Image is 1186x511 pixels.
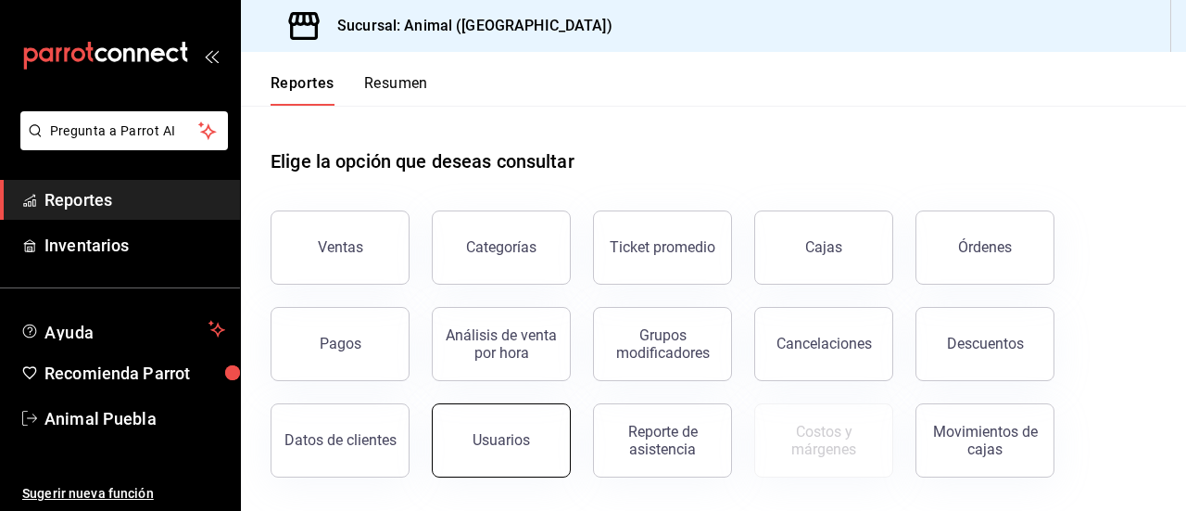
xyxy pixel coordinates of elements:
[318,238,363,256] div: Ventas
[605,326,720,362] div: Grupos modificadores
[754,211,893,285] button: Cajas
[947,335,1024,352] div: Descuentos
[593,307,732,381] button: Grupos modificadores
[915,211,1054,285] button: Órdenes
[776,335,872,352] div: Cancelaciones
[44,233,225,258] span: Inventarios
[322,15,612,37] h3: Sucursal: Animal ([GEOGRAPHIC_DATA])
[754,403,893,478] button: Contrata inventarios para ver este reporte
[271,74,334,106] button: Reportes
[593,211,732,285] button: Ticket promedio
[432,403,571,478] button: Usuarios
[766,423,881,458] div: Costos y márgenes
[364,74,428,106] button: Resumen
[320,335,361,352] div: Pagos
[915,307,1054,381] button: Descuentos
[927,423,1042,458] div: Movimientos de cajas
[44,361,225,386] span: Recomienda Parrot
[50,121,199,141] span: Pregunta a Parrot AI
[271,74,428,106] div: navigation tabs
[44,318,201,340] span: Ayuda
[44,187,225,212] span: Reportes
[13,134,228,154] a: Pregunta a Parrot AI
[271,307,410,381] button: Pagos
[915,403,1054,478] button: Movimientos de cajas
[593,403,732,478] button: Reporte de asistencia
[605,423,720,458] div: Reporte de asistencia
[271,211,410,285] button: Ventas
[284,431,397,449] div: Datos de clientes
[958,238,1012,256] div: Órdenes
[754,307,893,381] button: Cancelaciones
[204,48,219,63] button: open_drawer_menu
[44,406,225,431] span: Animal Puebla
[271,147,574,175] h1: Elige la opción que deseas consultar
[432,307,571,381] button: Análisis de venta por hora
[432,211,571,285] button: Categorías
[271,403,410,478] button: Datos de clientes
[805,238,842,256] div: Cajas
[22,484,225,504] span: Sugerir nueva función
[466,238,536,256] div: Categorías
[20,111,228,150] button: Pregunta a Parrot AI
[444,326,559,362] div: Análisis de venta por hora
[610,238,715,256] div: Ticket promedio
[473,431,530,449] div: Usuarios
